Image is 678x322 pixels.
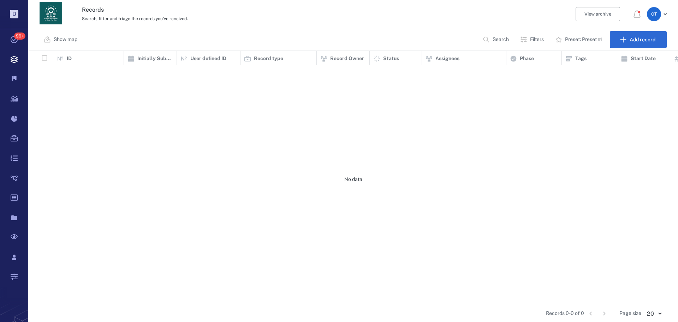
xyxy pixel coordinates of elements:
p: Assignees [435,55,459,62]
div: 20 [641,310,667,318]
p: Search [493,36,509,43]
span: Search, filter and triage the records you've received. [82,16,188,21]
button: Filters [516,31,549,48]
p: Show map [54,36,77,43]
p: ID [67,55,72,62]
button: Add record [610,31,667,48]
p: D [10,10,18,18]
img: Georgia Department of Human Services logo [40,2,62,24]
a: Go home [40,2,62,27]
button: Search [478,31,515,48]
nav: pagination navigation [584,308,611,319]
span: 99+ [14,33,25,40]
p: Record type [254,55,283,62]
button: Show map [40,31,83,48]
button: OT [647,7,670,21]
p: Start Date [631,55,656,62]
p: Tags [575,55,587,62]
div: O T [647,7,661,21]
span: Records 0-0 of 0 [546,310,584,317]
p: User defined ID [190,55,226,62]
button: Preset: Preset #1 [551,31,608,48]
p: Status [383,55,399,62]
p: Preset: Preset #1 [565,36,603,43]
button: View archive [576,7,620,21]
p: Filters [530,36,544,43]
p: Initially Submitted Date [137,55,173,62]
p: Record Owner [330,55,364,62]
span: Page size [619,310,641,317]
h3: Records [82,6,467,14]
p: Phase [520,55,534,62]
